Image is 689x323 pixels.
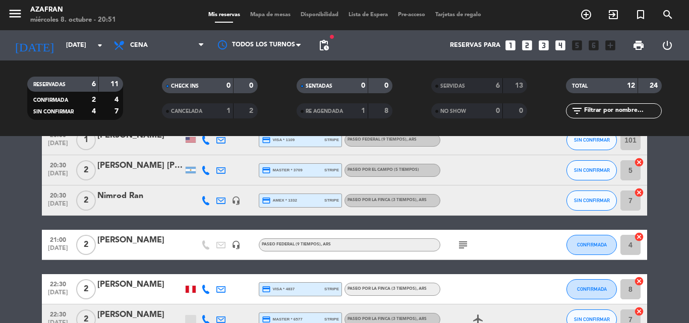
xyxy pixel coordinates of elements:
[97,308,183,321] div: [PERSON_NAME]
[45,189,71,201] span: 20:30
[572,84,588,89] span: TOTAL
[574,137,610,143] span: SIN CONFIRMAR
[450,42,500,49] span: Reservas para
[607,9,619,21] i: exit_to_app
[574,167,610,173] span: SIN CONFIRMAR
[519,107,525,114] strong: 0
[262,285,271,294] i: credit_card
[232,196,241,205] i: headset_mic
[343,12,393,18] span: Lista de Espera
[226,82,231,89] strong: 0
[537,39,550,52] i: looks_3
[249,107,255,114] strong: 2
[45,201,71,212] span: [DATE]
[348,198,427,202] span: Paseo por la finca (3 tiempos)
[92,108,96,115] strong: 4
[324,197,339,204] span: stripe
[76,235,96,255] span: 2
[521,39,534,52] i: looks_two
[566,130,617,150] button: SIN CONFIRMAR
[8,34,61,56] i: [DATE]
[262,196,297,205] span: amex * 1332
[554,39,567,52] i: looks_4
[496,107,500,114] strong: 0
[583,105,661,116] input: Filtrar por nombre...
[110,81,121,88] strong: 11
[604,39,617,52] i: add_box
[8,6,23,25] button: menu
[114,108,121,115] strong: 7
[33,109,74,114] span: SIN CONFIRMAR
[324,137,339,143] span: stripe
[361,82,365,89] strong: 0
[249,82,255,89] strong: 0
[577,286,607,292] span: CONFIRMADA
[661,39,673,51] i: power_settings_new
[262,196,271,205] i: credit_card
[417,198,427,202] span: , ARS
[30,15,116,25] div: miércoles 8. octubre - 20:51
[33,98,68,103] span: CONFIRMADA
[324,316,339,322] span: stripe
[566,160,617,180] button: SIN CONFIRMAR
[633,39,645,51] span: print
[262,166,303,175] span: master * 3709
[306,109,343,114] span: RE AGENDADA
[496,82,500,89] strong: 6
[571,105,583,117] i: filter_list
[76,160,96,180] span: 2
[114,96,121,103] strong: 4
[570,39,584,52] i: looks_5
[92,96,96,103] strong: 2
[262,285,295,294] span: visa * 4837
[45,233,71,245] span: 21:00
[587,39,600,52] i: looks_6
[634,232,644,242] i: cancel
[97,234,183,247] div: [PERSON_NAME]
[515,82,525,89] strong: 13
[76,190,96,211] span: 2
[45,289,71,301] span: [DATE]
[45,159,71,170] span: 20:30
[566,235,617,255] button: CONFIRMADA
[407,138,417,142] span: , ARS
[226,107,231,114] strong: 1
[384,82,390,89] strong: 0
[45,245,71,256] span: [DATE]
[574,316,610,322] span: SIN CONFIRMAR
[393,12,430,18] span: Pre-acceso
[245,12,296,18] span: Mapa de mesas
[430,12,486,18] span: Tarjetas de regalo
[348,138,417,142] span: Paseo Federal (9 tiempos)
[76,130,96,150] span: 1
[321,242,331,246] span: , ARS
[296,12,343,18] span: Disponibilidad
[262,166,271,175] i: credit_card
[45,170,71,182] span: [DATE]
[650,82,660,89] strong: 24
[33,82,66,87] span: RESERVADAS
[94,39,106,51] i: arrow_drop_down
[566,279,617,299] button: CONFIRMADA
[440,109,466,114] span: NO SHOW
[417,287,427,291] span: , ARS
[97,159,183,172] div: [PERSON_NAME] [PERSON_NAME]
[262,136,295,145] span: visa * 1109
[635,9,647,21] i: turned_in_not
[45,308,71,319] span: 22:30
[97,129,183,142] div: [PERSON_NAME]
[45,278,71,289] span: 22:30
[384,107,390,114] strong: 8
[171,84,199,89] span: CHECK INS
[634,306,644,316] i: cancel
[361,107,365,114] strong: 1
[45,140,71,152] span: [DATE]
[627,82,635,89] strong: 12
[580,9,592,21] i: add_circle_outline
[203,12,245,18] span: Mis reservas
[262,136,271,145] i: credit_card
[329,34,335,40] span: fiber_manual_record
[130,42,148,49] span: Cena
[318,39,330,51] span: pending_actions
[171,109,202,114] span: CANCELADA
